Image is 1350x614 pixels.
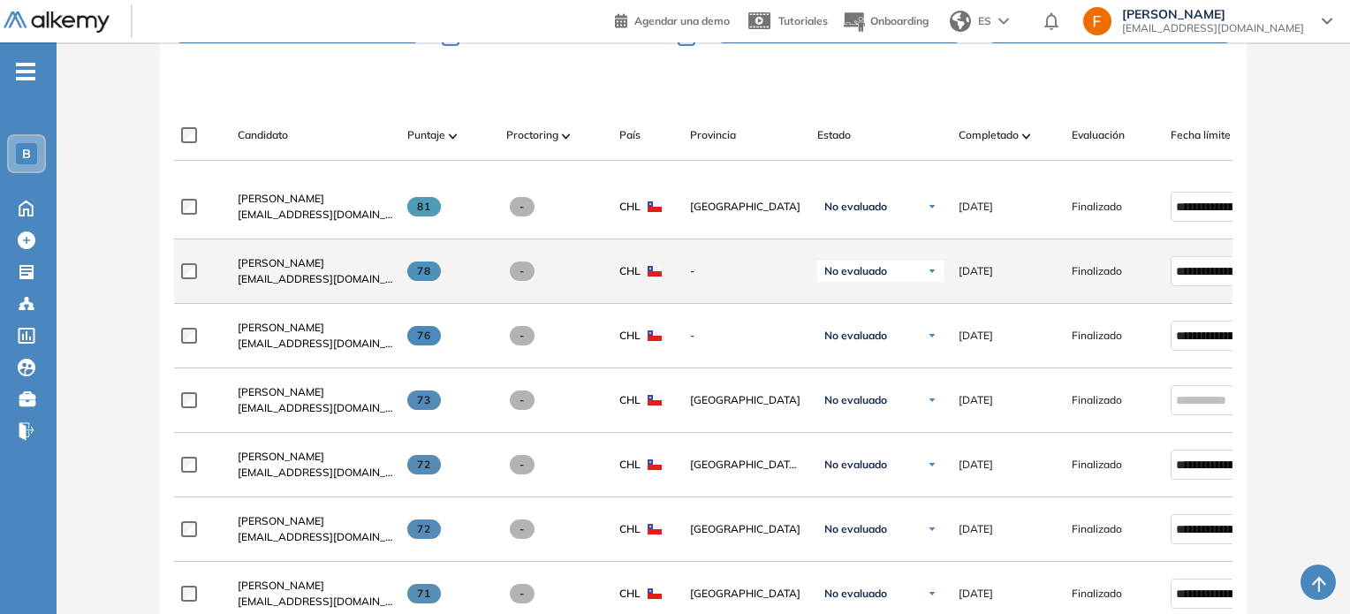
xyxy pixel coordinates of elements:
span: Candidato [238,127,288,143]
a: [PERSON_NAME] [238,255,393,271]
span: [PERSON_NAME] [238,579,324,592]
span: CHL [619,457,641,473]
img: CHL [648,588,662,599]
img: CHL [648,201,662,212]
img: CHL [648,524,662,534]
span: [PERSON_NAME] [238,385,324,398]
span: [PERSON_NAME] [238,256,324,269]
a: [PERSON_NAME] [238,191,393,207]
img: CHL [648,330,662,341]
span: Finalizado [1072,263,1122,279]
div: Widget de chat [1033,410,1350,614]
img: CHL [648,395,662,406]
i: - [16,70,35,73]
span: Estado [817,127,851,143]
span: [DATE] [959,392,993,408]
img: Ícono de flecha [927,524,937,534]
img: CHL [648,266,662,277]
span: - [510,326,535,345]
span: No evaluado [824,522,887,536]
span: CHL [619,199,641,215]
span: Finalizado [1072,328,1122,344]
span: 71 [407,584,442,603]
span: - [510,584,535,603]
span: 72 [407,455,442,474]
img: [missing "en.ARROW_ALT" translation] [562,133,571,139]
span: [PERSON_NAME] [238,321,324,334]
span: [PERSON_NAME] [1122,7,1304,21]
span: País [619,127,641,143]
span: Onboarding [870,14,929,27]
img: Ícono de flecha [927,330,937,341]
span: [EMAIL_ADDRESS][DOMAIN_NAME] [1122,21,1304,35]
span: Evaluación [1072,127,1125,143]
span: - [510,262,535,281]
span: Puntaje [407,127,445,143]
a: [PERSON_NAME] [238,449,393,465]
span: [GEOGRAPHIC_DATA] [690,199,803,215]
span: [PERSON_NAME] [238,450,324,463]
span: [DATE] [959,521,993,537]
img: Logo [4,11,110,34]
img: Ícono de flecha [927,201,937,212]
a: [PERSON_NAME] [238,320,393,336]
span: Fecha límite [1171,127,1231,143]
span: [GEOGRAPHIC_DATA] [690,392,803,408]
span: ES [978,13,991,29]
span: Finalizado [1072,199,1122,215]
span: - [690,328,803,344]
span: [PERSON_NAME] [238,192,324,205]
span: [EMAIL_ADDRESS][DOMAIN_NAME] [238,207,393,223]
span: [EMAIL_ADDRESS][DOMAIN_NAME] [238,271,393,287]
span: - [690,263,803,279]
a: [PERSON_NAME] [238,513,393,529]
span: [DATE] [959,457,993,473]
span: - [510,519,535,539]
span: - [510,455,535,474]
span: No evaluado [824,200,887,214]
img: arrow [998,18,1009,25]
img: Ícono de flecha [927,395,937,406]
span: [GEOGRAPHIC_DATA] [690,521,803,537]
span: - [510,197,535,216]
span: [PERSON_NAME] [238,514,324,527]
img: [missing "en.ARROW_ALT" translation] [449,133,458,139]
span: 76 [407,326,442,345]
img: world [950,11,971,32]
span: [GEOGRAPHIC_DATA][PERSON_NAME] [690,457,803,473]
span: - [510,390,535,410]
span: Tutoriales [778,14,828,27]
span: CHL [619,586,641,602]
span: [GEOGRAPHIC_DATA] [690,586,803,602]
span: [EMAIL_ADDRESS][DOMAIN_NAME] [238,529,393,545]
span: No evaluado [824,393,887,407]
img: Ícono de flecha [927,459,937,470]
span: [EMAIL_ADDRESS][DOMAIN_NAME] [238,336,393,352]
span: [DATE] [959,199,993,215]
a: [PERSON_NAME] [238,384,393,400]
span: Provincia [690,127,736,143]
span: [EMAIL_ADDRESS][DOMAIN_NAME] [238,465,393,481]
span: Completado [959,127,1019,143]
span: 81 [407,197,442,216]
img: [missing "en.ARROW_ALT" translation] [1022,133,1031,139]
span: No evaluado [824,264,887,278]
span: Finalizado [1072,392,1122,408]
span: CHL [619,392,641,408]
button: Onboarding [842,3,929,41]
span: Agendar una demo [634,14,730,27]
a: Agendar una demo [615,9,730,30]
a: [PERSON_NAME] [238,578,393,594]
iframe: Chat Widget [1033,410,1350,614]
span: [DATE] [959,328,993,344]
span: [EMAIL_ADDRESS][DOMAIN_NAME] [238,400,393,416]
span: [EMAIL_ADDRESS][DOMAIN_NAME] [238,594,393,610]
span: 72 [407,519,442,539]
span: No evaluado [824,458,887,472]
span: No evaluado [824,329,887,343]
span: No evaluado [824,587,887,601]
img: CHL [648,459,662,470]
span: [DATE] [959,586,993,602]
span: [DATE] [959,263,993,279]
span: CHL [619,328,641,344]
